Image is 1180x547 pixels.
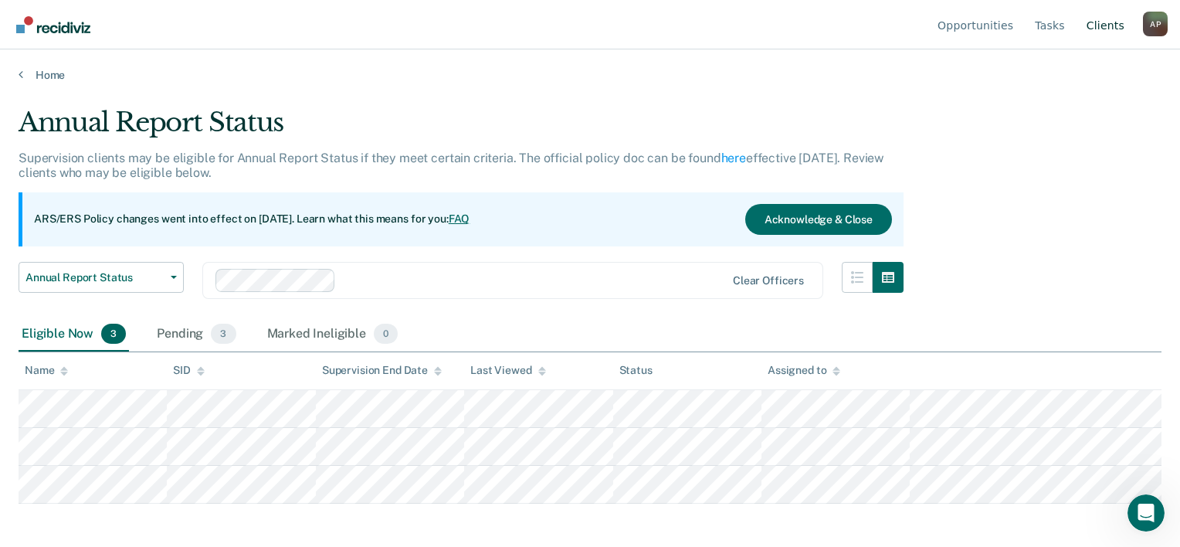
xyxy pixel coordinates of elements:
[25,364,68,377] div: Name
[211,324,236,344] span: 3
[16,16,90,33] img: Recidiviz
[173,364,205,377] div: SID
[449,212,470,225] a: FAQ
[619,364,653,377] div: Status
[154,318,239,352] div: Pending3
[19,68,1161,82] a: Home
[1127,494,1165,532] iframe: Intercom live chat
[745,204,892,235] button: Acknowledge & Close
[768,364,840,377] div: Assigned to
[34,212,470,227] p: ARS/ERS Policy changes went into effect on [DATE]. Learn what this means for you:
[470,364,545,377] div: Last Viewed
[733,274,804,287] div: Clear officers
[1143,12,1168,36] div: A P
[374,324,398,344] span: 0
[322,364,442,377] div: Supervision End Date
[19,107,904,151] div: Annual Report Status
[1143,12,1168,36] button: Profile dropdown button
[19,318,129,352] div: Eligible Now3
[264,318,402,352] div: Marked Ineligible0
[25,271,164,284] span: Annual Report Status
[101,324,126,344] span: 3
[721,151,746,165] a: here
[19,151,883,180] p: Supervision clients may be eligible for Annual Report Status if they meet certain criteria. The o...
[19,262,184,293] button: Annual Report Status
